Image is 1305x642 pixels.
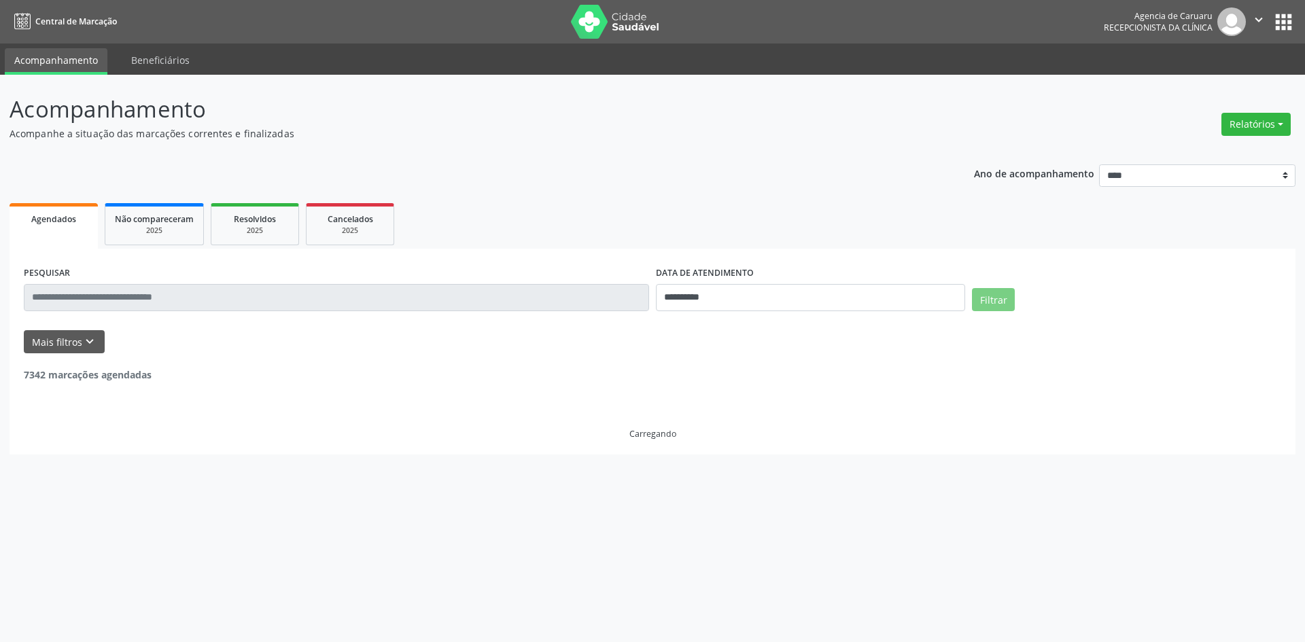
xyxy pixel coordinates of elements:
[328,213,373,225] span: Cancelados
[656,263,754,284] label: DATA DE ATENDIMENTO
[10,10,117,33] a: Central de Marcação
[10,126,909,141] p: Acompanhe a situação das marcações correntes e finalizadas
[974,164,1094,181] p: Ano de acompanhamento
[24,263,70,284] label: PESQUISAR
[972,288,1015,311] button: Filtrar
[31,213,76,225] span: Agendados
[1217,7,1246,36] img: img
[1272,10,1295,34] button: apps
[629,428,676,440] div: Carregando
[115,226,194,236] div: 2025
[1251,12,1266,27] i: 
[122,48,199,72] a: Beneficiários
[35,16,117,27] span: Central de Marcação
[82,334,97,349] i: keyboard_arrow_down
[1246,7,1272,36] button: 
[234,213,276,225] span: Resolvidos
[24,330,105,354] button: Mais filtroskeyboard_arrow_down
[1104,22,1213,33] span: Recepcionista da clínica
[115,213,194,225] span: Não compareceram
[221,226,289,236] div: 2025
[1221,113,1291,136] button: Relatórios
[316,226,384,236] div: 2025
[1104,10,1213,22] div: Agencia de Caruaru
[10,92,909,126] p: Acompanhamento
[5,48,107,75] a: Acompanhamento
[24,368,152,381] strong: 7342 marcações agendadas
